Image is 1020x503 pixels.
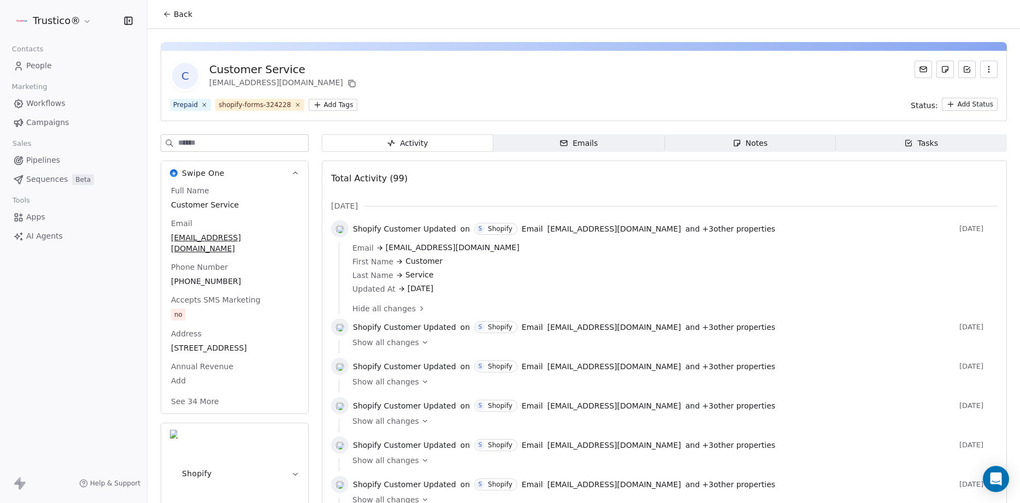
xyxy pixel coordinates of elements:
[9,57,138,75] a: People
[353,440,456,451] span: Shopify Customer Updated
[686,479,776,490] span: and + 3 other properties
[353,400,456,411] span: Shopify Customer Updated
[559,138,598,149] div: Emails
[9,114,138,132] a: Campaigns
[461,223,470,234] span: on
[352,256,393,267] span: First Name
[686,223,776,234] span: and + 3 other properties
[547,400,681,411] span: [EMAIL_ADDRESS][DOMAIN_NAME]
[911,100,938,111] span: Status:
[461,361,470,372] span: on
[959,323,998,332] span: [DATE]
[488,441,512,449] div: Shopify
[169,328,204,339] span: Address
[171,276,298,287] span: [PHONE_NUMBER]
[461,479,470,490] span: on
[522,479,543,490] span: Email
[169,185,211,196] span: Full Name
[169,262,230,273] span: Phone Number
[209,77,358,90] div: [EMAIL_ADDRESS][DOMAIN_NAME]
[353,223,456,234] span: Shopify Customer Updated
[209,62,358,77] div: Customer Service
[352,376,990,387] a: Show all changes
[9,208,138,226] a: Apps
[13,11,94,30] button: Trustico®
[959,441,998,449] span: [DATE]
[547,322,681,333] span: [EMAIL_ADDRESS][DOMAIN_NAME]
[352,337,419,348] span: Show all changes
[169,218,194,229] span: Email
[352,242,374,253] span: Email
[352,303,416,314] span: Hide all changes
[959,401,998,410] span: [DATE]
[309,99,358,111] button: Add Tags
[479,401,482,410] div: S
[353,361,456,372] span: Shopify Customer Updated
[405,269,434,281] span: Service
[352,376,419,387] span: Show all changes
[9,227,138,245] a: AI Agents
[942,98,998,111] button: Add Status
[219,100,291,110] div: shopify-forms-324228
[335,224,344,233] img: shopify.svg
[904,138,938,149] div: Tasks
[26,155,60,166] span: Pipelines
[9,151,138,169] a: Pipelines
[90,479,140,488] span: Help & Support
[7,41,48,57] span: Contacts
[72,174,94,185] span: Beta
[8,135,36,152] span: Sales
[488,225,512,233] div: Shopify
[522,223,543,234] span: Email
[169,361,235,372] span: Annual Revenue
[169,294,263,305] span: Accepts SMS Marketing
[408,283,433,294] span: [DATE]
[959,480,998,489] span: [DATE]
[522,440,543,451] span: Email
[172,63,198,89] span: C
[686,361,776,372] span: and + 3 other properties
[174,309,182,320] div: no
[161,161,308,185] button: Swipe OneSwipe One
[488,323,512,331] div: Shopify
[488,402,512,410] div: Shopify
[161,185,308,413] div: Swipe OneSwipe One
[352,455,419,466] span: Show all changes
[331,173,408,184] span: Total Activity (99)
[335,441,344,449] img: shopify.svg
[174,9,192,20] span: Back
[461,322,470,333] span: on
[461,440,470,451] span: on
[522,361,543,372] span: Email
[26,211,45,223] span: Apps
[352,455,990,466] a: Show all changes
[79,479,140,488] a: Help & Support
[479,441,482,449] div: S
[352,270,393,281] span: Last Name
[686,322,776,333] span: and + 3 other properties
[733,138,768,149] div: Notes
[479,224,482,233] div: S
[547,223,681,234] span: [EMAIL_ADDRESS][DOMAIN_NAME]
[479,480,482,489] div: S
[479,323,482,332] div: S
[479,362,482,371] div: S
[352,416,990,427] a: Show all changes
[983,466,1009,492] div: Open Intercom Messenger
[26,60,52,72] span: People
[335,480,344,489] img: shopify.svg
[331,200,358,211] span: [DATE]
[352,283,396,294] span: Updated At
[26,174,68,185] span: Sequences
[173,100,198,110] div: Prepaid
[352,416,419,427] span: Show all changes
[686,400,776,411] span: and + 3 other properties
[959,362,998,371] span: [DATE]
[353,479,456,490] span: Shopify Customer Updated
[164,392,226,411] button: See 34 More
[352,303,990,314] a: Hide all changes
[170,169,178,177] img: Swipe One
[335,323,344,332] img: shopify.svg
[7,79,52,95] span: Marketing
[959,224,998,233] span: [DATE]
